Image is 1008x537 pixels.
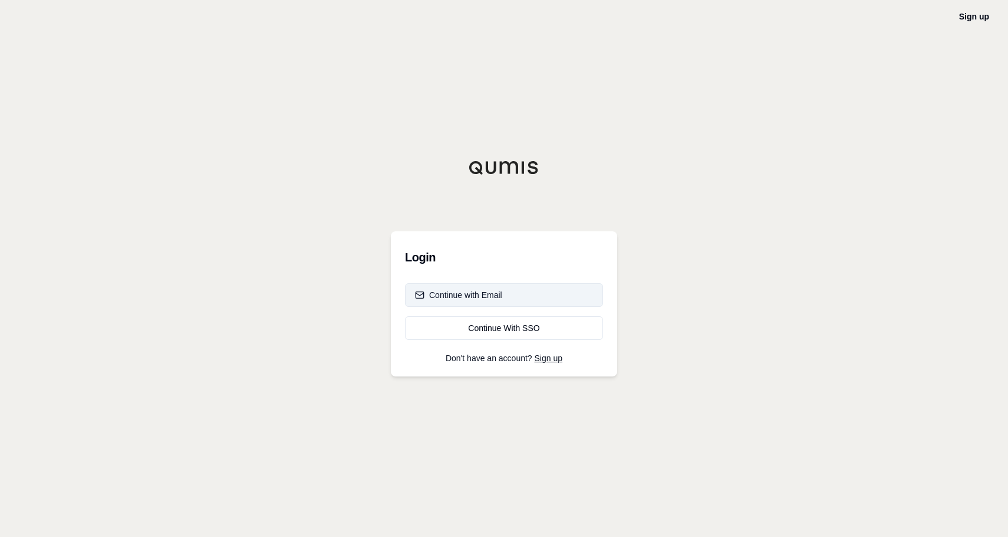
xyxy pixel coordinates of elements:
h3: Login [405,245,603,269]
img: Qumis [469,161,539,175]
div: Continue with Email [415,289,502,301]
button: Continue with Email [405,283,603,307]
a: Sign up [535,353,562,363]
a: Continue With SSO [405,316,603,340]
div: Continue With SSO [415,322,593,334]
a: Sign up [959,12,989,21]
p: Don't have an account? [405,354,603,362]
